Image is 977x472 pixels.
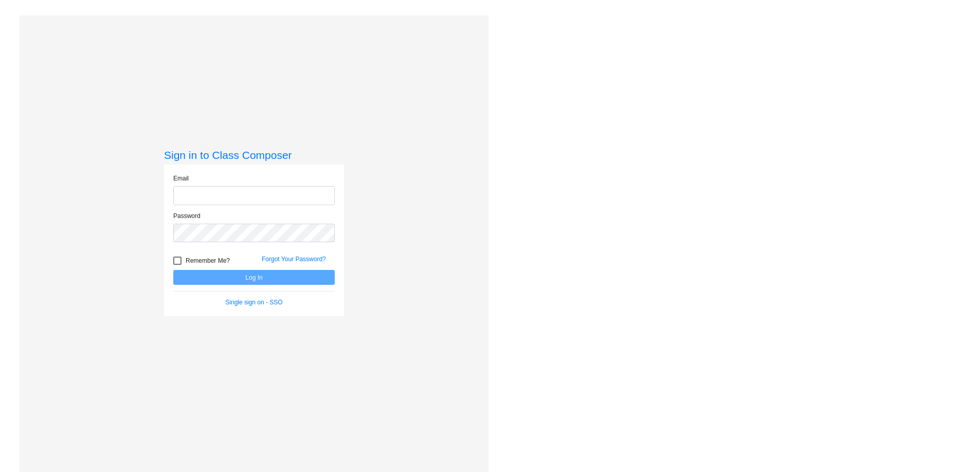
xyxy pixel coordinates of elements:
a: Forgot Your Password? [262,256,326,263]
label: Email [173,174,189,183]
h3: Sign in to Class Composer [164,149,344,161]
a: Single sign on - SSO [225,299,282,306]
label: Password [173,211,201,221]
span: Remember Me? [186,255,230,267]
button: Log In [173,270,335,285]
